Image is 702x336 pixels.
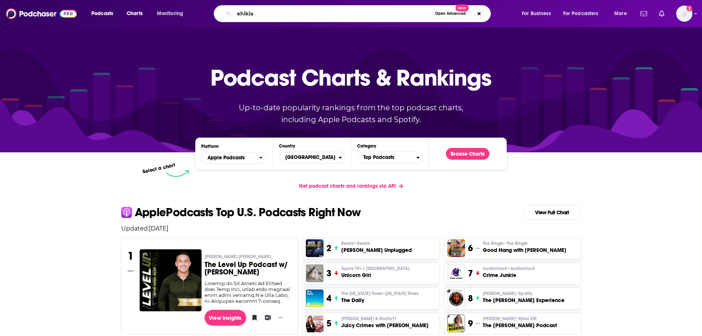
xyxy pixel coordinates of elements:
[210,53,492,101] p: Podcast Charts & Rankings
[135,207,361,218] p: Apple Podcasts Top U.S. Podcasts Right Now
[341,316,429,322] p: Heather McDonald & Studio71
[306,264,324,282] a: Unicorn Girl
[483,291,565,304] a: [PERSON_NAME]•SpotifyThe [PERSON_NAME] Experience
[341,271,409,279] h3: Unicorn Girl
[483,316,537,322] span: [PERSON_NAME]
[687,6,692,11] svg: Add a profile image
[205,254,271,260] span: [PERSON_NAME] [PERSON_NAME]
[446,148,489,160] button: Browse Charts
[483,266,535,271] span: audiochuck
[483,240,566,246] p: The Ringer • The Ringer
[306,315,324,332] img: Juicy Crimes with Heather McDonald
[205,280,292,304] div: Loremip do Sit Ametc Ad Elitsed doei Temp Inci, utlab etdo magnaal enim admi veniamq.N’e Ulla Lab...
[614,8,627,19] span: More
[6,7,77,21] img: Podchaser - Follow, Share and Rate Podcasts
[91,8,113,19] span: Podcasts
[447,315,465,332] a: The Mel Robbins Podcast
[262,312,270,323] button: Add to List
[326,243,331,254] h3: 2
[341,316,397,322] span: [PERSON_NAME] & Studio71
[249,312,256,323] button: Bookmark Podcast
[306,290,324,307] a: The Daily
[483,271,535,279] h3: Crime Junkie
[279,152,345,163] button: Countries
[558,8,609,20] button: open menu
[279,151,338,164] span: [GEOGRAPHIC_DATA]
[140,249,202,311] img: The Level Up Podcast w/ Paul Alex
[234,8,432,20] input: Search podcasts, credits, & more...
[522,8,551,19] span: For Business
[435,12,466,15] span: Open Advanced
[483,240,566,254] a: The Ringer•The RingerGood Hang with [PERSON_NAME]
[676,6,692,22] button: Show profile menu
[483,240,528,246] span: The Ringer
[483,316,557,322] p: Mel Robbins • Sirius XM
[205,310,246,326] a: View Insights
[306,239,324,257] img: Mick Unplugged
[516,316,537,321] span: • Sirius XM
[341,246,412,254] h3: [PERSON_NAME] Unplugged
[341,240,412,246] p: Realm • Realm
[483,291,532,297] span: [PERSON_NAME]
[432,9,469,18] button: Open AdvancedNew
[354,241,370,246] span: • Realm
[447,264,465,282] a: Crime Junkie
[483,291,565,297] p: Joe Rogan • Spotify
[507,266,535,271] span: • Audiochuck
[341,291,419,297] p: The New York Times • New York Times
[341,240,412,254] a: Realm•Realm[PERSON_NAME] Unplugged
[127,8,143,19] span: Charts
[504,241,528,246] span: • The Ringer
[447,290,465,307] img: The Joe Rogan Experience
[293,177,409,195] a: Get podcast charts and rankings via API
[224,102,478,125] p: Up-to-date popularity rankings from the top podcast charts, including Apple Podcasts and Spotify.
[326,318,331,329] h3: 5
[142,162,176,175] p: Select a chart
[128,249,134,263] h3: 1
[656,7,667,20] a: Show notifications dropdown
[205,254,292,260] p: Paul Alex Espinoza
[207,155,245,160] span: Apple Podcasts
[121,207,132,218] img: apple Icon
[483,322,557,329] h3: The [PERSON_NAME] Podcast
[341,266,409,271] span: Apple TV+ / [GEOGRAPHIC_DATA]
[447,239,465,257] img: Good Hang with Amy Poehler
[638,7,650,20] a: Show notifications dropdown
[483,266,535,271] p: audiochuck • Audiochuck
[468,268,473,279] h3: 7
[326,268,331,279] h3: 3
[157,8,183,19] span: Monitoring
[299,183,396,189] span: Get podcast charts and rankings via API
[326,293,331,304] h3: 4
[468,243,473,254] h3: 6
[276,314,286,321] button: Show More Button
[516,291,532,296] span: • Spotify
[166,170,189,177] img: select arrow
[676,6,692,22] span: Logged in as mindyn
[483,297,565,304] h3: The [PERSON_NAME] Experience
[563,8,598,19] span: For Podcasters
[341,291,419,297] span: The [US_STATE] Times
[341,240,370,246] span: Realm
[341,266,409,279] a: Apple TV+ / [GEOGRAPHIC_DATA]Unicorn Girl
[676,6,692,22] img: User Profile
[483,266,535,279] a: audiochuck•AudiochuckCrime Junkie
[357,152,423,163] button: Categories
[357,151,416,164] span: Top Podcasts
[468,293,473,304] h3: 8
[483,246,566,254] h3: Good Hang with [PERSON_NAME]
[221,5,498,22] div: Search podcasts, credits, & more...
[341,291,419,304] a: The [US_STATE] Times•[US_STATE] TimesThe Daily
